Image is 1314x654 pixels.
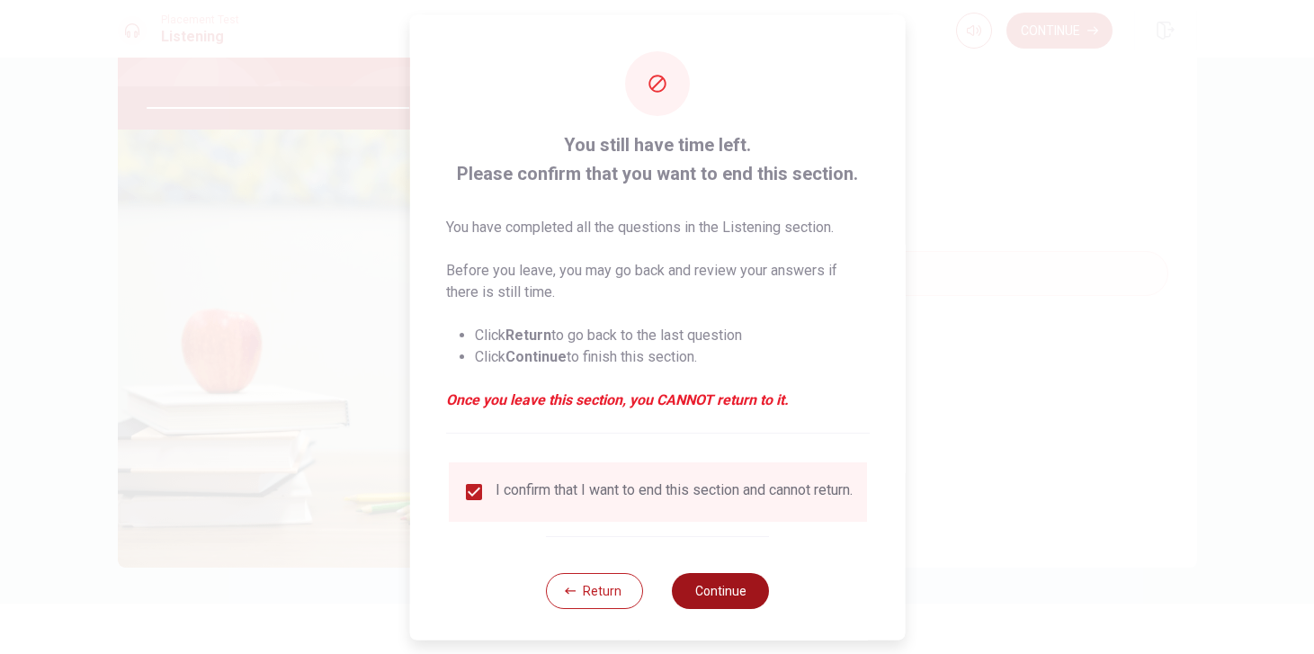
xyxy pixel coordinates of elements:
[474,324,869,345] li: Click to go back to the last question
[445,130,869,187] span: You still have time left. Please confirm that you want to end this section.
[445,259,869,302] p: Before you leave, you may go back and review your answers if there is still time.
[546,572,643,608] button: Return
[445,216,869,237] p: You have completed all the questions in the Listening section.
[672,572,769,608] button: Continue
[495,480,852,502] div: I confirm that I want to end this section and cannot return.
[505,347,566,364] strong: Continue
[505,326,550,343] strong: Return
[474,345,869,367] li: Click to finish this section.
[445,389,869,410] em: Once you leave this section, you CANNOT return to it.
